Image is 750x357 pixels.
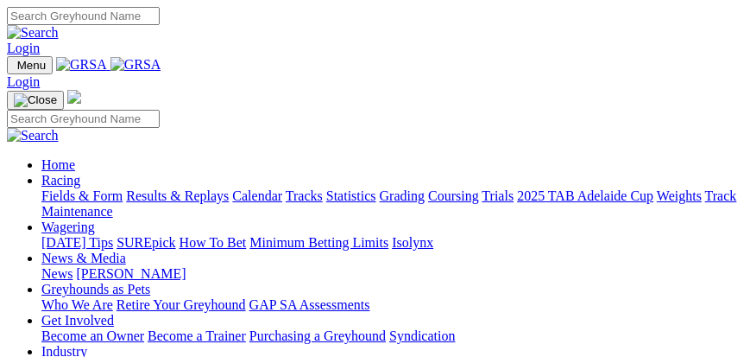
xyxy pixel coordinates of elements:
a: Login [7,41,40,55]
button: Toggle navigation [7,91,64,110]
a: Syndication [389,328,455,343]
a: News & Media [41,251,126,265]
a: Minimum Betting Limits [249,235,388,250]
a: Purchasing a Greyhound [249,328,386,343]
a: Calendar [232,188,282,203]
a: Tracks [286,188,323,203]
a: Greyhounds as Pets [41,282,150,296]
a: Wagering [41,220,95,234]
div: Get Involved [41,328,743,344]
a: News [41,266,72,281]
a: Grading [380,188,425,203]
img: logo-grsa-white.png [67,90,81,104]
a: Racing [41,173,80,188]
a: Weights [657,188,702,203]
span: Menu [17,59,46,72]
a: Statistics [326,188,376,203]
div: Greyhounds as Pets [41,297,743,313]
a: GAP SA Assessments [249,297,370,312]
a: Results & Replays [126,188,229,203]
a: Login [7,74,40,89]
a: Track Maintenance [41,188,736,219]
a: Trials [482,188,514,203]
a: Fields & Form [41,188,123,203]
a: Who We Are [41,297,113,312]
a: How To Bet [180,235,247,250]
a: Become a Trainer [148,328,246,343]
a: [DATE] Tips [41,235,113,250]
input: Search [7,7,160,25]
a: Retire Your Greyhound [117,297,246,312]
div: Wagering [41,235,743,251]
a: SUREpick [117,235,175,250]
a: [PERSON_NAME] [76,266,186,281]
input: Search [7,110,160,128]
img: GRSA [110,57,161,73]
a: Coursing [428,188,479,203]
img: Search [7,25,59,41]
a: 2025 TAB Adelaide Cup [517,188,653,203]
a: Isolynx [392,235,433,250]
a: Home [41,157,75,172]
div: Racing [41,188,743,220]
img: GRSA [56,57,107,73]
img: Close [14,93,57,107]
div: News & Media [41,266,743,282]
button: Toggle navigation [7,56,53,74]
a: Become an Owner [41,328,144,343]
img: Search [7,128,59,143]
a: Get Involved [41,313,114,328]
